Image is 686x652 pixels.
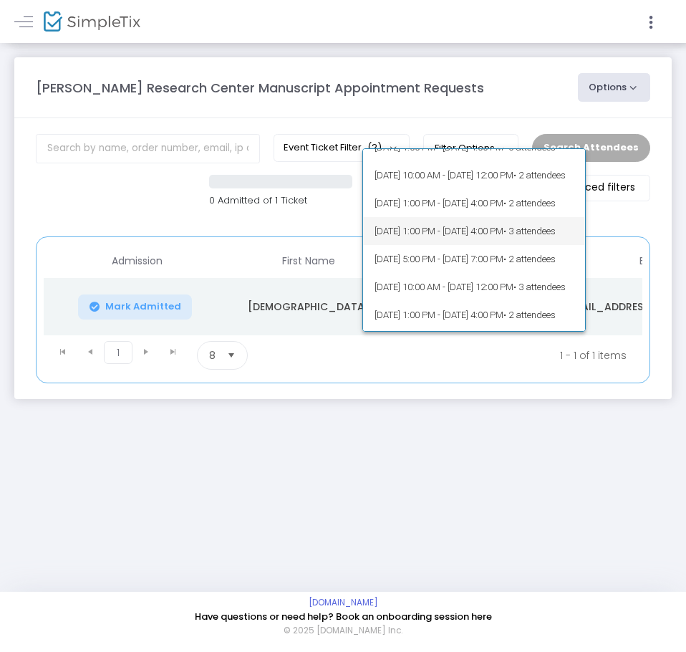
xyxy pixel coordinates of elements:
[513,282,566,292] span: • 3 attendees
[375,217,574,245] span: [DATE] 1:00 PM - [DATE] 4:00 PM
[375,329,574,357] span: [DATE] 10:00 AM - [DATE] 12:00 PM
[503,198,556,208] span: • 2 attendees
[375,301,574,329] span: [DATE] 1:00 PM - [DATE] 4:00 PM
[503,310,556,320] span: • 2 attendees
[375,245,574,273] span: [DATE] 5:00 PM - [DATE] 7:00 PM
[375,161,574,189] span: [DATE] 10:00 AM - [DATE] 12:00 PM
[503,226,556,236] span: • 3 attendees
[513,170,566,181] span: • 2 attendees
[375,273,574,301] span: [DATE] 10:00 AM - [DATE] 12:00 PM
[503,254,556,264] span: • 2 attendees
[375,189,574,217] span: [DATE] 1:00 PM - [DATE] 4:00 PM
